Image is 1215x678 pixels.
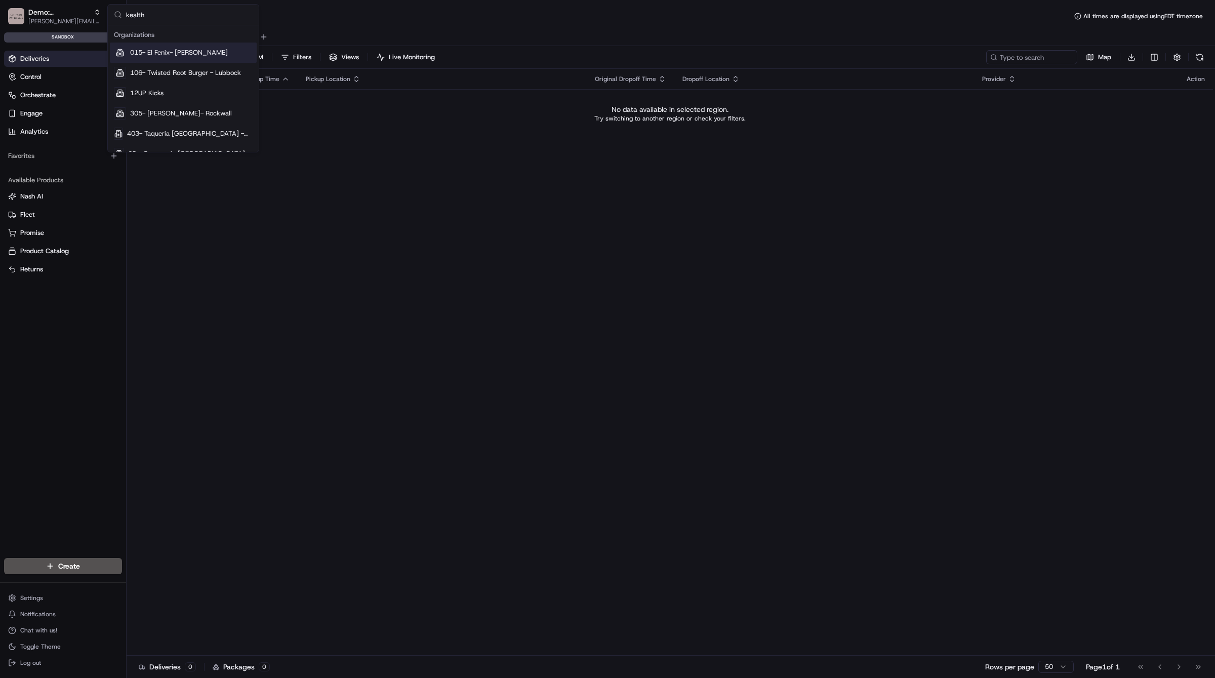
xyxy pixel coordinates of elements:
a: Product Catalog [8,247,118,256]
div: 💻 [86,147,94,155]
button: Chat with us! [4,623,122,637]
span: 403- Taqueria [GEOGRAPHIC_DATA] - [GEOGRAPHIC_DATA] [127,129,253,138]
span: All times are displayed using EDT timezone [1083,12,1203,20]
span: Map [1098,53,1111,62]
img: Nash [10,10,30,30]
span: Fleet [20,210,35,219]
div: Organizations [110,27,257,43]
div: Start new chat [34,96,166,106]
button: Create [4,558,122,574]
span: Filters [293,53,311,62]
input: Got a question? Start typing here... [26,65,182,75]
button: Demo: [PERSON_NAME] [28,7,90,17]
button: Start new chat [172,99,184,111]
button: Returns [4,261,122,277]
div: Favorites [4,148,122,164]
a: Fleet [8,210,118,219]
button: Product Catalog [4,243,122,259]
button: Filters [276,50,316,64]
input: Search... [126,5,253,25]
button: Nash AI [4,188,122,205]
p: Welcome 👋 [10,40,184,56]
button: Settings [4,591,122,605]
span: Original Dropoff Time [595,75,656,83]
span: Returns [20,265,43,274]
span: API Documentation [96,146,163,156]
button: Refresh [1193,50,1207,64]
a: Promise [8,228,118,237]
p: No data available in selected region. [612,104,728,114]
span: Toggle Theme [20,643,61,651]
span: Engage [20,109,43,118]
div: Deliveries [139,662,196,672]
span: Control [20,72,42,82]
div: We're available if you need us! [34,106,128,114]
button: Toggle Theme [4,640,122,654]
span: Provider [982,75,1006,83]
a: Returns [8,265,118,274]
span: Deliveries [20,54,49,63]
p: Try switching to another region or check your filters. [594,114,746,123]
div: Page 1 of 1 [1086,662,1120,672]
button: [PERSON_NAME][EMAIL_ADDRESS][DOMAIN_NAME] [28,17,101,25]
button: Fleet [4,207,122,223]
span: Live Monitoring [389,53,435,62]
span: Pylon [101,171,123,179]
a: 💻API Documentation [82,142,167,161]
button: Promise [4,225,122,241]
a: Powered byPylon [71,171,123,179]
button: Engage [4,105,122,122]
span: Notifications [20,610,56,618]
button: Log out [4,656,122,670]
p: Rows per page [985,662,1034,672]
a: Analytics [4,124,122,140]
span: Orchestrate [20,91,56,100]
span: 12UP Kicks [130,89,164,98]
button: Views [325,50,363,64]
input: Type to search [986,50,1077,64]
span: 106- Twisted Root Burger - Lubbock [130,68,241,77]
img: Demo: Kelsey [8,8,24,24]
a: 📗Knowledge Base [6,142,82,161]
div: 0 [259,662,270,671]
button: Orchestrate [4,87,122,103]
span: Promise [20,228,44,237]
div: Suggestions [108,25,259,152]
button: Control [4,69,122,85]
div: Available Products [4,172,122,188]
a: Nash AI [8,192,118,201]
button: Demo: KelseyDemo: [PERSON_NAME][PERSON_NAME][EMAIL_ADDRESS][DOMAIN_NAME] [4,4,105,28]
span: Log out [20,659,41,667]
span: Views [341,53,359,62]
div: Action [1187,75,1205,83]
span: 68 - Commack, [GEOGRAPHIC_DATA] (Just Salad) [128,149,253,158]
span: Create [58,561,80,571]
span: 305- [PERSON_NAME]- Rockwall [130,109,232,118]
div: 0 [185,662,196,671]
button: Notifications [4,607,122,621]
span: 015- El Fenix- [PERSON_NAME] [130,48,228,57]
a: Deliveries [4,51,122,67]
img: 1736555255976-a54dd68f-1ca7-489b-9aae-adbdc363a1c4 [10,96,28,114]
div: sandbox [4,32,122,43]
div: 📗 [10,147,18,155]
span: Knowledge Base [20,146,77,156]
span: Product Catalog [20,247,69,256]
span: Settings [20,594,43,602]
span: Pickup Location [306,75,350,83]
span: Chat with us! [20,626,57,634]
button: Map [1081,50,1116,64]
span: Dropoff Location [682,75,730,83]
button: Live Monitoring [372,50,439,64]
span: Analytics [20,127,48,136]
div: Packages [213,662,270,672]
span: Nash AI [20,192,43,201]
